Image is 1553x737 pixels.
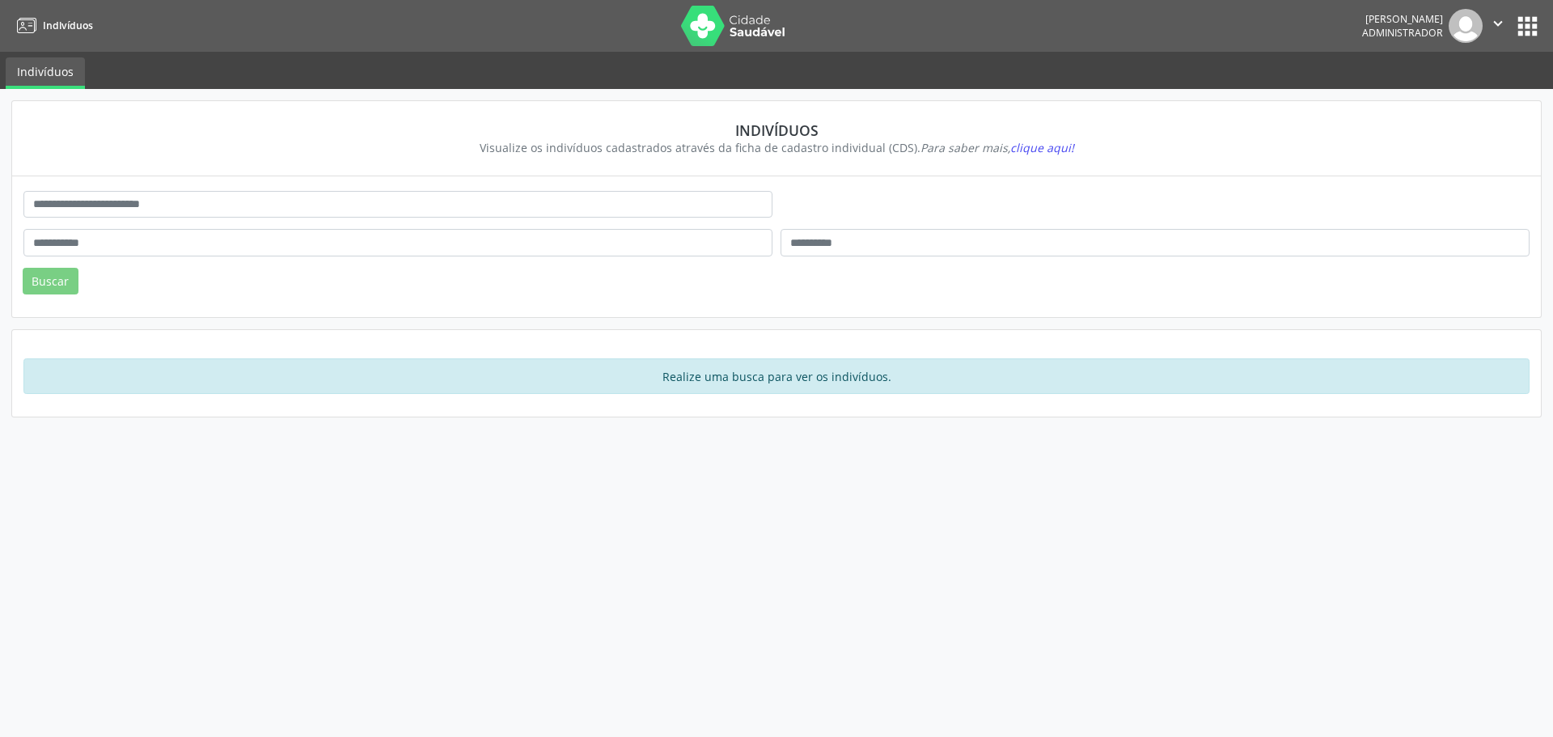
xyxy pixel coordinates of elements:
[1010,140,1074,155] span: clique aqui!
[1449,9,1483,43] img: img
[11,12,93,39] a: Indivíduos
[1513,12,1542,40] button: apps
[1483,9,1513,43] button: 
[1362,26,1443,40] span: Administrador
[35,139,1518,156] div: Visualize os indivíduos cadastrados através da ficha de cadastro individual (CDS).
[1489,15,1507,32] i: 
[1362,12,1443,26] div: [PERSON_NAME]
[23,268,78,295] button: Buscar
[6,57,85,89] a: Indivíduos
[23,358,1530,394] div: Realize uma busca para ver os indivíduos.
[43,19,93,32] span: Indivíduos
[35,121,1518,139] div: Indivíduos
[920,140,1074,155] i: Para saber mais,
